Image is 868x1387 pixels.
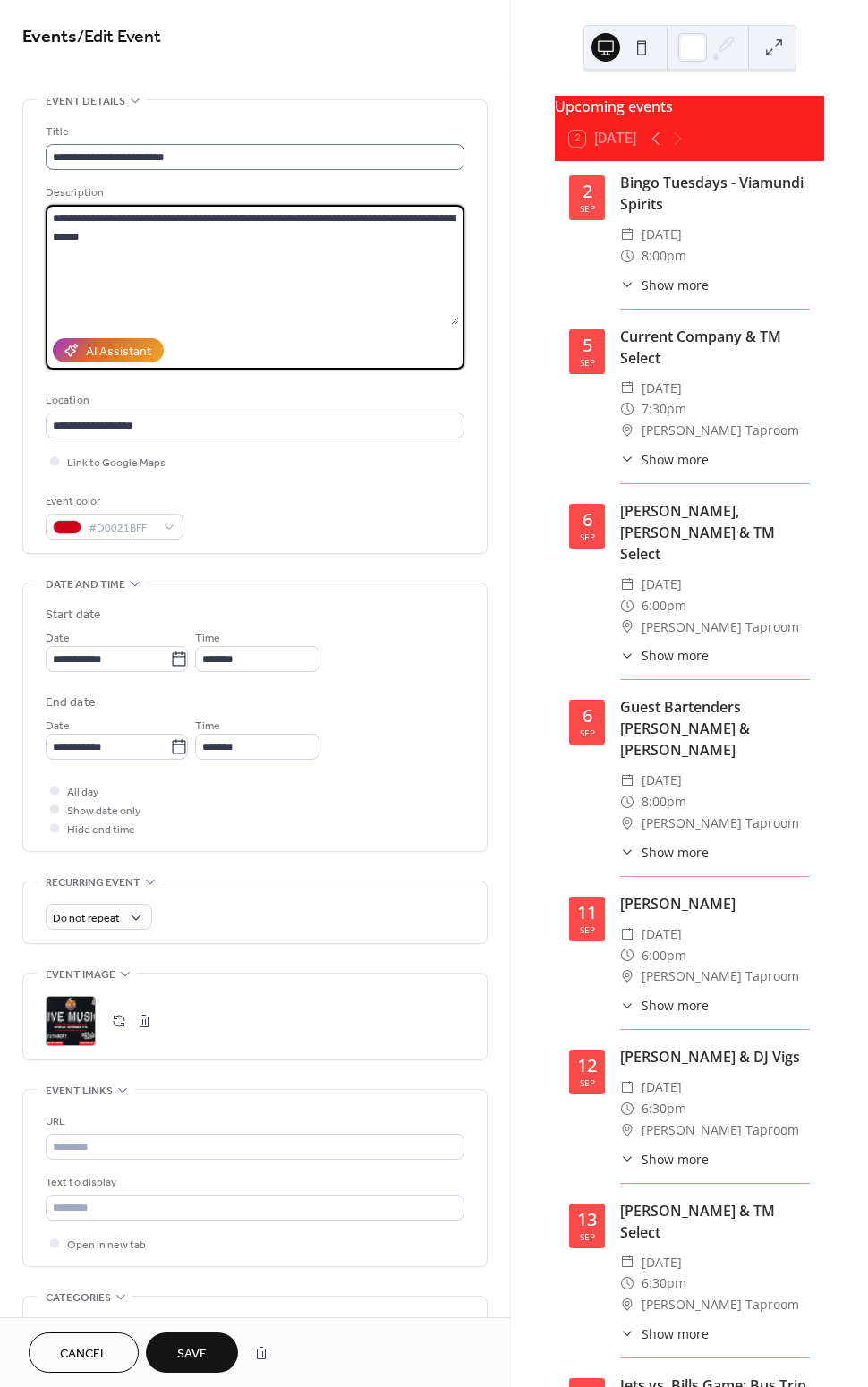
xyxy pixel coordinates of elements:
[583,183,592,200] div: 2
[620,326,810,369] div: Current Company & TM Select
[620,966,634,987] div: ​
[620,224,634,245] div: ​
[620,791,634,813] div: ​
[642,276,709,294] span: Show more
[620,1200,810,1243] div: [PERSON_NAME] & TM Select
[46,606,101,625] div: Start date
[620,378,634,399] div: ​
[620,1252,634,1273] div: ​
[620,813,634,834] div: ​
[620,1324,709,1343] button: ​Show more
[46,1173,461,1192] div: Text to display
[577,1211,597,1229] div: 13
[620,843,634,862] div: ​
[620,398,634,420] div: ​
[620,450,634,469] div: ​
[642,378,682,399] span: [DATE]
[67,783,98,802] span: All day
[620,923,634,945] div: ​
[642,574,682,595] span: [DATE]
[642,1272,686,1294] span: 6:30pm
[620,770,634,791] div: ​
[177,1345,207,1364] span: Save
[46,966,115,984] span: Event image
[620,450,709,469] button: ​Show more
[642,945,686,966] span: 6:00pm
[46,873,140,892] span: Recurring event
[89,519,155,538] span: #D0021BFF
[67,454,166,472] span: Link to Google Maps
[620,945,634,966] div: ​
[620,1150,709,1169] button: ​Show more
[46,183,461,202] div: Description
[620,1272,634,1294] div: ​
[620,1119,634,1141] div: ​
[642,1119,799,1141] span: [PERSON_NAME] Taproom
[580,532,595,541] div: Sep
[583,336,592,354] div: 5
[46,575,125,594] span: Date and time
[583,707,592,725] div: 6
[642,1076,682,1098] span: [DATE]
[620,1324,634,1343] div: ​
[195,629,220,648] span: Time
[46,996,96,1046] div: ;
[46,92,125,111] span: Event details
[642,770,682,791] span: [DATE]
[620,276,709,294] button: ​Show more
[620,420,634,441] div: ​
[642,1294,799,1315] span: [PERSON_NAME] Taproom
[577,904,597,922] div: 11
[46,1289,111,1307] span: Categories
[46,1112,461,1131] div: URL
[642,595,686,617] span: 6:00pm
[67,802,140,821] span: Show date only
[620,646,634,665] div: ​
[195,717,220,736] span: Time
[620,617,634,638] div: ​
[642,420,799,441] span: [PERSON_NAME] Taproom
[642,923,682,945] span: [DATE]
[620,996,709,1015] button: ​Show more
[620,843,709,862] button: ​Show more
[620,1294,634,1315] div: ​
[642,996,709,1015] span: Show more
[580,358,595,367] div: Sep
[86,343,151,362] div: AI Assistant
[620,500,810,565] div: [PERSON_NAME], [PERSON_NAME] & TM Select
[620,574,634,595] div: ​
[580,204,595,213] div: Sep
[46,693,96,712] div: End date
[620,893,810,915] div: [PERSON_NAME]
[642,450,709,469] span: Show more
[67,821,135,839] span: Hide end time
[620,1076,634,1098] div: ​
[580,925,595,934] div: Sep
[642,1150,709,1169] span: Show more
[46,391,461,410] div: Location
[620,1098,634,1119] div: ​
[77,20,161,55] span: / Edit Event
[642,1252,682,1273] span: [DATE]
[620,696,810,761] div: Guest Bartenders [PERSON_NAME] & [PERSON_NAME]
[29,1332,139,1373] button: Cancel
[620,276,634,294] div: ​
[642,1098,686,1119] span: 6:30pm
[46,717,70,736] span: Date
[577,1057,597,1075] div: 12
[583,511,592,529] div: 6
[53,338,164,362] button: AI Assistant
[580,728,595,737] div: Sep
[620,172,810,215] div: Bingo Tuesdays - Viamundi Spirits
[620,1150,634,1169] div: ​
[67,1236,146,1255] span: Open in new tab
[642,224,682,245] span: [DATE]
[146,1332,238,1373] button: Save
[642,398,686,420] span: 7:30pm
[46,629,70,648] span: Date
[580,1232,595,1241] div: Sep
[642,813,799,834] span: [PERSON_NAME] Taproom
[642,617,799,638] span: [PERSON_NAME] Taproom
[642,245,686,267] span: 8:00pm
